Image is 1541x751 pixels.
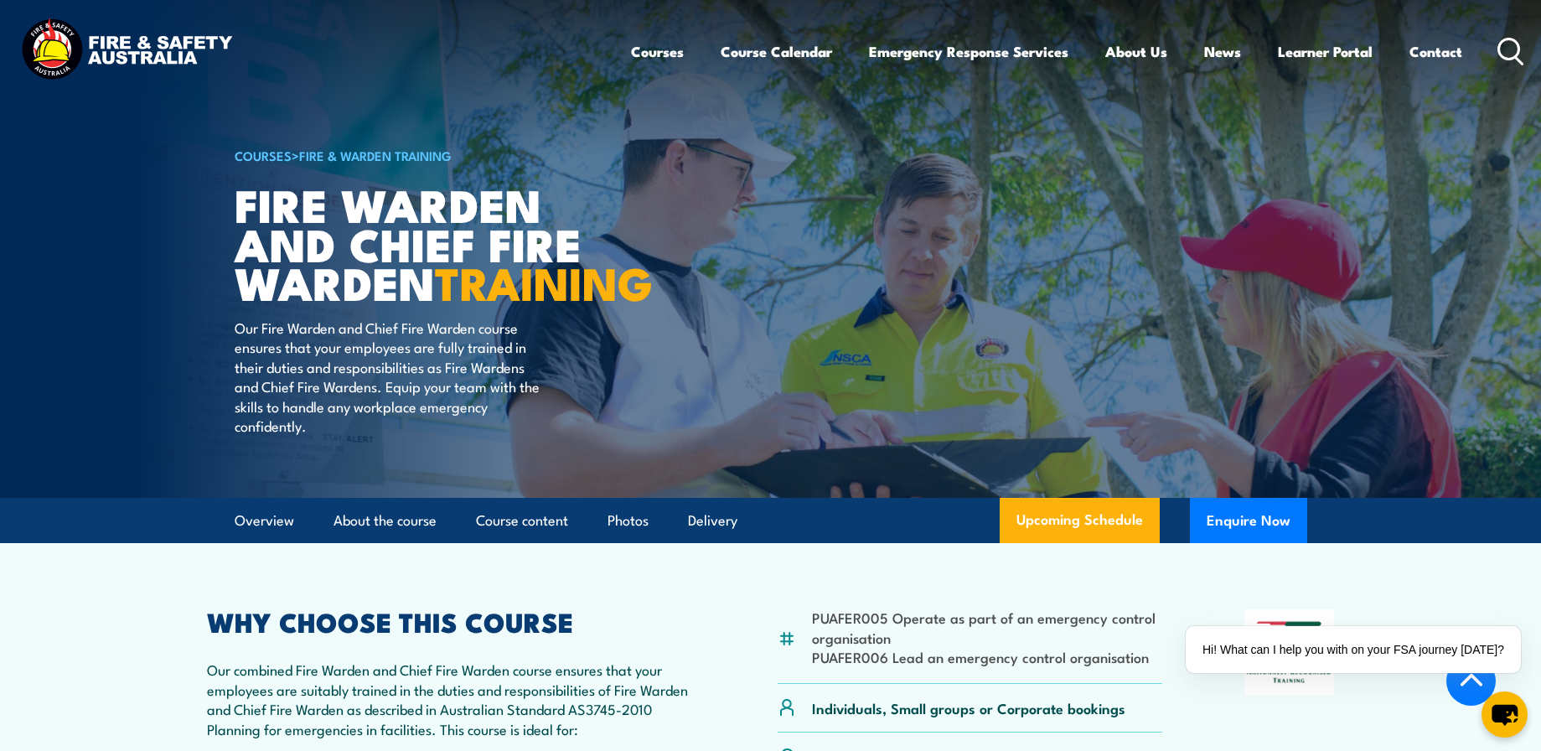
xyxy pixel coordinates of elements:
[812,698,1125,717] p: Individuals, Small groups or Corporate bookings
[1244,609,1335,695] img: Nationally Recognised Training logo.
[721,29,832,74] a: Course Calendar
[869,29,1068,74] a: Emergency Response Services
[207,609,696,633] h2: WHY CHOOSE THIS COURSE
[1105,29,1167,74] a: About Us
[235,318,540,435] p: Our Fire Warden and Chief Fire Warden course ensures that your employees are fully trained in the...
[1278,29,1373,74] a: Learner Portal
[1409,29,1462,74] a: Contact
[812,608,1163,647] li: PUAFER005 Operate as part of an emergency control organisation
[235,146,292,164] a: COURSES
[1482,691,1528,738] button: chat-button
[476,499,568,543] a: Course content
[435,246,653,316] strong: TRAINING
[235,145,649,165] h6: >
[812,647,1163,666] li: PUAFER006 Lead an emergency control organisation
[207,660,696,738] p: Our combined Fire Warden and Chief Fire Warden course ensures that your employees are suitably tr...
[235,184,649,302] h1: Fire Warden and Chief Fire Warden
[235,499,294,543] a: Overview
[1190,498,1307,543] button: Enquire Now
[1186,626,1521,673] div: Hi! What can I help you with on your FSA journey [DATE]?
[1000,498,1160,543] a: Upcoming Schedule
[299,146,452,164] a: Fire & Warden Training
[334,499,437,543] a: About the course
[608,499,649,543] a: Photos
[688,499,737,543] a: Delivery
[1204,29,1241,74] a: News
[631,29,684,74] a: Courses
